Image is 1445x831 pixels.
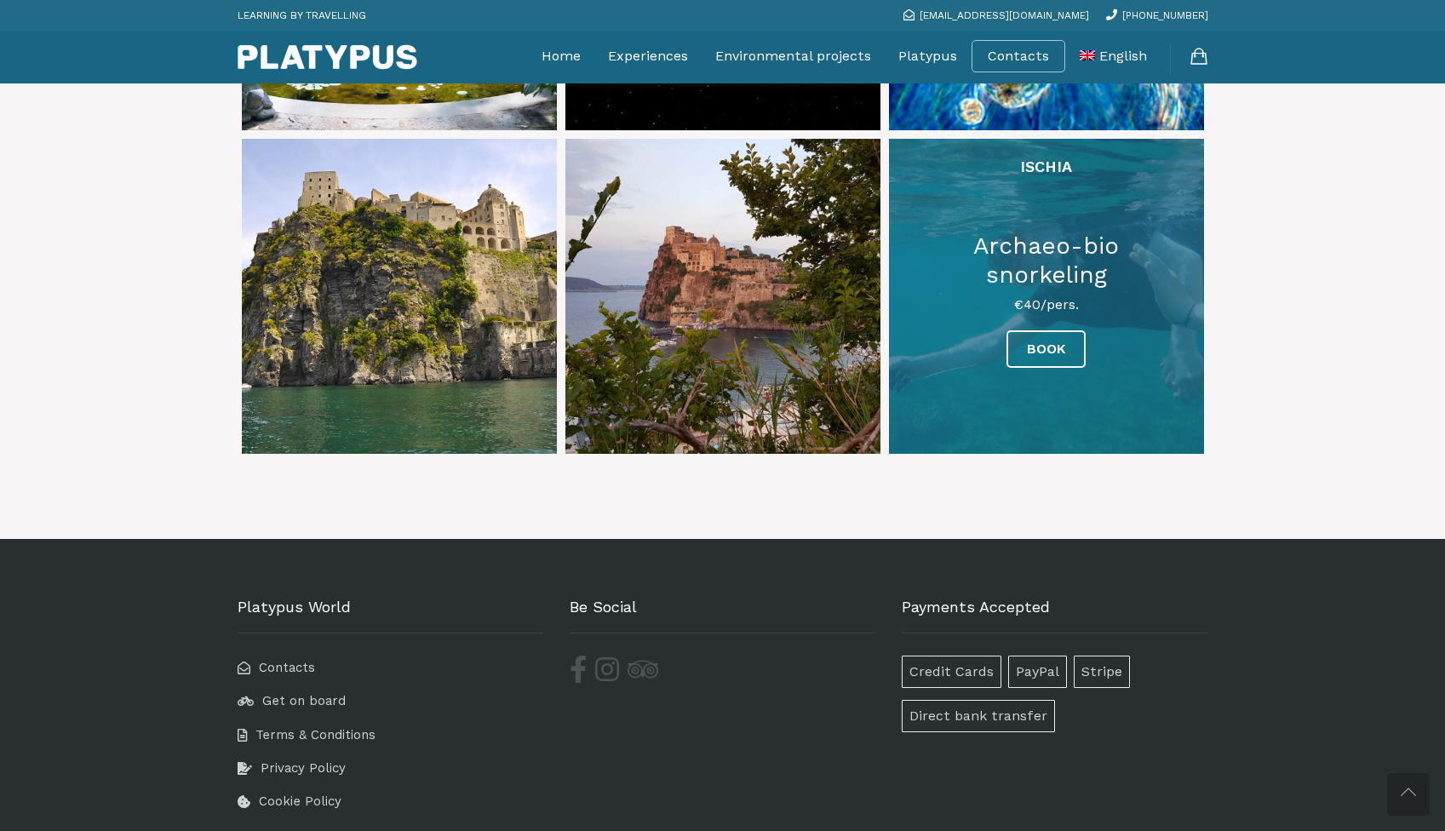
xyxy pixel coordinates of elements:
[1008,656,1067,688] span: PayPal
[902,599,1208,633] h3: Payments Accepted
[902,700,1055,732] span: Direct bank transfer
[715,35,871,77] a: Environmental projects
[259,794,341,809] span: Cookie Policy
[608,35,688,77] a: Experiences
[903,9,1089,21] a: [EMAIL_ADDRESS][DOMAIN_NAME]
[238,794,341,809] a: Cookie Policy
[238,4,366,26] p: LEARNING BY TRAVELLING
[261,760,346,776] span: Privacy Policy
[259,660,315,675] span: Contacts
[902,656,1001,688] span: Credit Cards
[1074,656,1130,688] span: Stripe
[255,727,376,742] span: Terms & Conditions
[238,599,544,633] h3: Platypus World
[1080,35,1147,77] a: English
[898,35,957,77] a: Platypus
[238,760,346,776] a: Privacy Policy
[1106,9,1208,21] a: [PHONE_NUMBER]
[920,9,1089,21] span: [EMAIL_ADDRESS][DOMAIN_NAME]
[1099,48,1147,64] span: English
[542,35,581,77] a: Home
[238,693,346,708] a: Get on board
[238,727,376,742] a: Terms & Conditions
[988,48,1049,65] a: Contacts
[1122,9,1208,21] span: [PHONE_NUMBER]
[238,44,417,70] img: Platypus
[570,599,876,633] h3: Be Social
[262,693,346,708] span: Get on board
[238,660,315,675] a: Contacts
